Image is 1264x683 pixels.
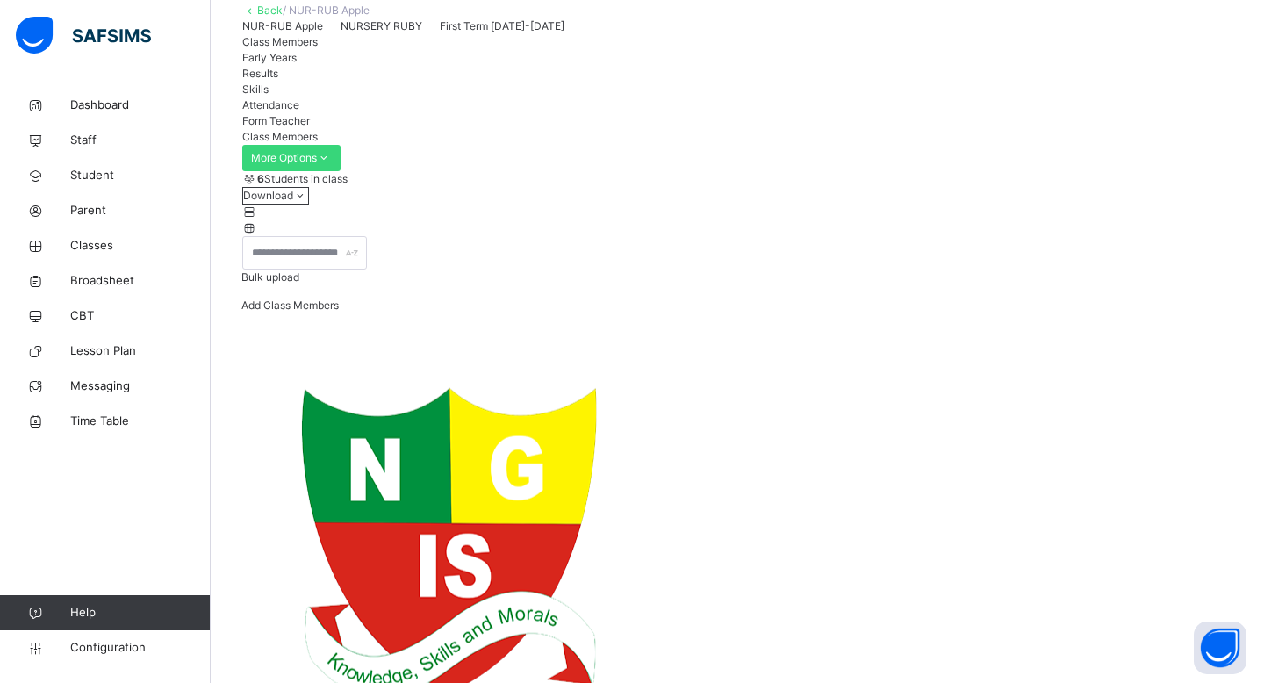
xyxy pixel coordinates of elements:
img: safsims [16,17,151,54]
span: CBT [70,307,211,325]
span: Lesson Plan [70,342,211,360]
span: Add Class Members [241,298,339,312]
span: Early Years [242,51,297,64]
span: Configuration [70,639,210,657]
span: Skills [242,83,269,96]
span: Broadsheet [70,272,211,290]
span: Form Teacher [242,114,310,127]
span: Attendance [242,98,299,111]
span: More Options [251,150,332,166]
span: Bulk upload [241,270,299,284]
span: Time Table [70,413,211,430]
span: Download [243,189,293,202]
span: Dashboard [70,97,211,114]
span: NUR-RUB Apple [242,19,323,32]
span: NURSERY RUBY [341,19,422,32]
span: Student [70,167,211,184]
span: Classes [70,237,211,255]
span: / NUR-RUB Apple [283,4,370,17]
span: Results [242,67,278,80]
span: First Term [DATE]-[DATE] [440,19,564,32]
span: Help [70,604,210,622]
button: Open asap [1194,622,1246,674]
span: Parent [70,202,211,219]
span: Staff [70,132,211,149]
span: Students in class [257,171,348,187]
span: Class Members [242,35,318,48]
a: Back [257,4,283,17]
b: 6 [257,172,264,185]
span: Class Members [242,130,318,143]
span: Messaging [70,377,211,395]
